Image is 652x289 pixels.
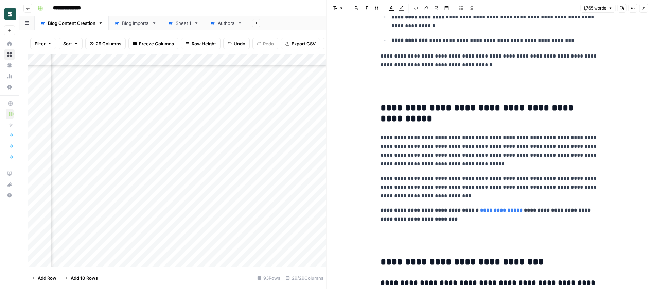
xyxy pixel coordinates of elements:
span: Sort [63,40,72,47]
span: 1,765 words [583,5,606,11]
a: Home [4,38,15,49]
div: What's new? [4,179,15,190]
span: Add 10 Rows [71,275,98,282]
a: Blog Content Creation [35,16,109,30]
div: 93 Rows [254,273,283,284]
div: Blog Imports [122,20,149,27]
button: What's new? [4,179,15,190]
button: Undo [223,38,250,49]
button: Row Height [181,38,221,49]
a: Blog Imports [109,16,162,30]
button: Export CSV [281,38,320,49]
a: Your Data [4,60,15,71]
button: 29 Columns [85,38,126,49]
div: Blog Content Creation [48,20,95,27]
button: Redo [252,38,278,49]
button: Filter [30,38,56,49]
button: Sort [59,38,83,49]
a: Authors [205,16,248,30]
span: Redo [263,40,274,47]
button: Freeze Columns [128,38,178,49]
a: Browse [4,49,15,60]
span: Filter [35,40,46,47]
img: Borderless Logo [4,8,16,20]
span: Add Row [38,275,56,282]
button: 1,765 words [580,4,615,13]
span: Row Height [192,40,216,47]
a: AirOps Academy [4,168,15,179]
a: Settings [4,82,15,93]
div: Sheet 1 [176,20,191,27]
button: Workspace: Borderless [4,5,15,22]
span: 29 Columns [96,40,121,47]
a: Usage [4,71,15,82]
span: Freeze Columns [139,40,174,47]
div: 29/29 Columns [283,273,326,284]
span: Export CSV [292,40,316,47]
button: Add Row [28,273,60,284]
button: Add 10 Rows [60,273,102,284]
span: Undo [234,40,245,47]
a: Sheet 1 [162,16,205,30]
button: Help + Support [4,190,15,201]
div: Authors [218,20,235,27]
